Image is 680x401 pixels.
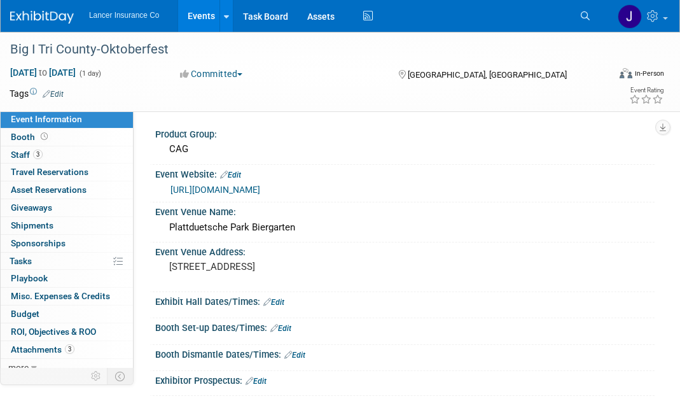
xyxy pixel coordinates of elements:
[43,90,64,99] a: Edit
[1,146,133,164] a: Staff3
[1,111,133,128] a: Event Information
[1,288,133,305] a: Misc. Expenses & Credits
[11,132,50,142] span: Booth
[155,125,655,141] div: Product Group:
[11,220,53,230] span: Shipments
[246,377,267,386] a: Edit
[629,87,663,94] div: Event Rating
[155,345,655,362] div: Booth Dismantle Dates/Times:
[284,351,305,360] a: Edit
[10,256,32,266] span: Tasks
[1,129,133,146] a: Booth
[1,306,133,323] a: Budget
[37,67,49,78] span: to
[65,344,74,354] span: 3
[620,68,632,78] img: Format-Inperson.png
[155,292,655,309] div: Exhibit Hall Dates/Times:
[155,318,655,335] div: Booth Set-up Dates/Times:
[563,66,664,85] div: Event Format
[1,253,133,270] a: Tasks
[108,368,134,384] td: Toggle Event Tabs
[11,238,66,248] span: Sponsorships
[33,150,43,159] span: 3
[1,235,133,252] a: Sponsorships
[11,273,48,283] span: Playbook
[11,185,87,195] span: Asset Reservations
[1,164,133,181] a: Travel Reservations
[155,165,655,181] div: Event Website:
[155,202,655,218] div: Event Venue Name:
[89,11,159,20] span: Lancer Insurance Co
[170,185,260,195] a: [URL][DOMAIN_NAME]
[11,167,88,177] span: Travel Reservations
[10,87,64,100] td: Tags
[618,4,642,29] img: Jimmy Navarro
[6,38,599,61] div: Big I Tri County-Oktoberfest
[1,199,133,216] a: Giveaways
[11,114,82,124] span: Event Information
[8,362,29,372] span: more
[155,371,655,388] div: Exhibitor Prospectus:
[10,11,74,24] img: ExhibitDay
[165,218,645,237] div: Plattduetsche Park Biergarten
[85,368,108,384] td: Personalize Event Tab Strip
[169,261,349,272] pre: [STREET_ADDRESS]
[220,171,241,179] a: Edit
[1,181,133,199] a: Asset Reservations
[11,150,43,160] span: Staff
[634,69,664,78] div: In-Person
[270,324,291,333] a: Edit
[78,69,101,78] span: (1 day)
[1,270,133,287] a: Playbook
[1,341,133,358] a: Attachments3
[11,202,52,213] span: Giveaways
[10,67,76,78] span: [DATE] [DATE]
[38,132,50,141] span: Booth not reserved yet
[11,309,39,319] span: Budget
[408,70,567,80] span: [GEOGRAPHIC_DATA], [GEOGRAPHIC_DATA]
[11,291,110,301] span: Misc. Expenses & Credits
[165,139,645,159] div: CAG
[155,243,655,258] div: Event Venue Address:
[263,298,284,307] a: Edit
[1,323,133,341] a: ROI, Objectives & ROO
[11,327,96,337] span: ROI, Objectives & ROO
[1,359,133,376] a: more
[1,217,133,234] a: Shipments
[11,344,74,355] span: Attachments
[176,67,247,80] button: Committed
